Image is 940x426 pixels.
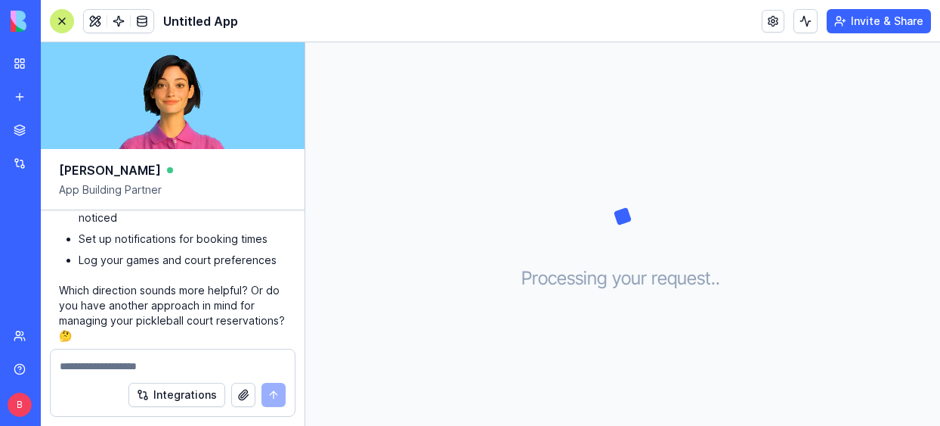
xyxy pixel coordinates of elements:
span: . [711,266,716,291]
img: logo [11,11,104,32]
button: Integrations [128,383,225,407]
h3: Processing your request [521,266,725,291]
button: Invite & Share [827,9,931,33]
li: Log your games and court preferences [79,253,286,268]
li: Track court availability patterns you've noticed [79,195,286,225]
p: Which direction sounds more helpful? Or do you have another approach in mind for managing your pi... [59,283,286,344]
li: Set up notifications for booking times [79,232,286,247]
span: . [716,266,720,291]
span: B [8,393,32,417]
span: App Building Partner [59,182,286,210]
span: Untitled App [163,12,238,30]
span: [PERSON_NAME] [59,161,161,179]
